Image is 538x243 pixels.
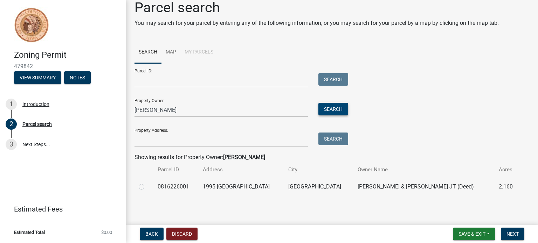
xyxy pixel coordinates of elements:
button: Next [501,228,524,240]
h4: Zoning Permit [14,50,120,60]
td: 0816226001 [153,178,199,195]
strong: [PERSON_NAME] [223,154,265,160]
button: Search [318,73,348,86]
span: $0.00 [101,230,112,235]
p: You may search for your parcel by entering any of the following information, or you may search fo... [134,19,499,27]
button: View Summary [14,71,61,84]
th: City [284,162,353,178]
td: 1995 [GEOGRAPHIC_DATA] [199,178,284,195]
th: Owner Name [353,162,495,178]
td: [GEOGRAPHIC_DATA] [284,178,353,195]
span: 479842 [14,63,112,70]
button: Search [318,133,348,145]
button: Notes [64,71,91,84]
a: Estimated Fees [6,202,115,216]
span: Save & Exit [458,231,485,237]
wm-modal-confirm: Summary [14,75,61,81]
div: Introduction [22,102,49,107]
div: 2 [6,119,17,130]
wm-modal-confirm: Notes [64,75,91,81]
button: Save & Exit [453,228,495,240]
td: 2.160 [495,178,520,195]
span: Next [506,231,519,237]
div: Showing results for Property Owner: [134,153,530,162]
button: Back [140,228,164,240]
a: Map [161,41,180,64]
td: [PERSON_NAME] & [PERSON_NAME] JT (Deed) [353,178,495,195]
th: Acres [495,162,520,178]
a: Search [134,41,161,64]
img: Sioux County, Iowa [14,7,49,43]
th: Address [199,162,284,178]
button: Search [318,103,348,115]
div: 1 [6,99,17,110]
span: Back [145,231,158,237]
div: Parcel search [22,122,52,127]
div: 3 [6,139,17,150]
button: Discard [166,228,198,240]
span: Estimated Total [14,230,45,235]
th: Parcel ID [153,162,199,178]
